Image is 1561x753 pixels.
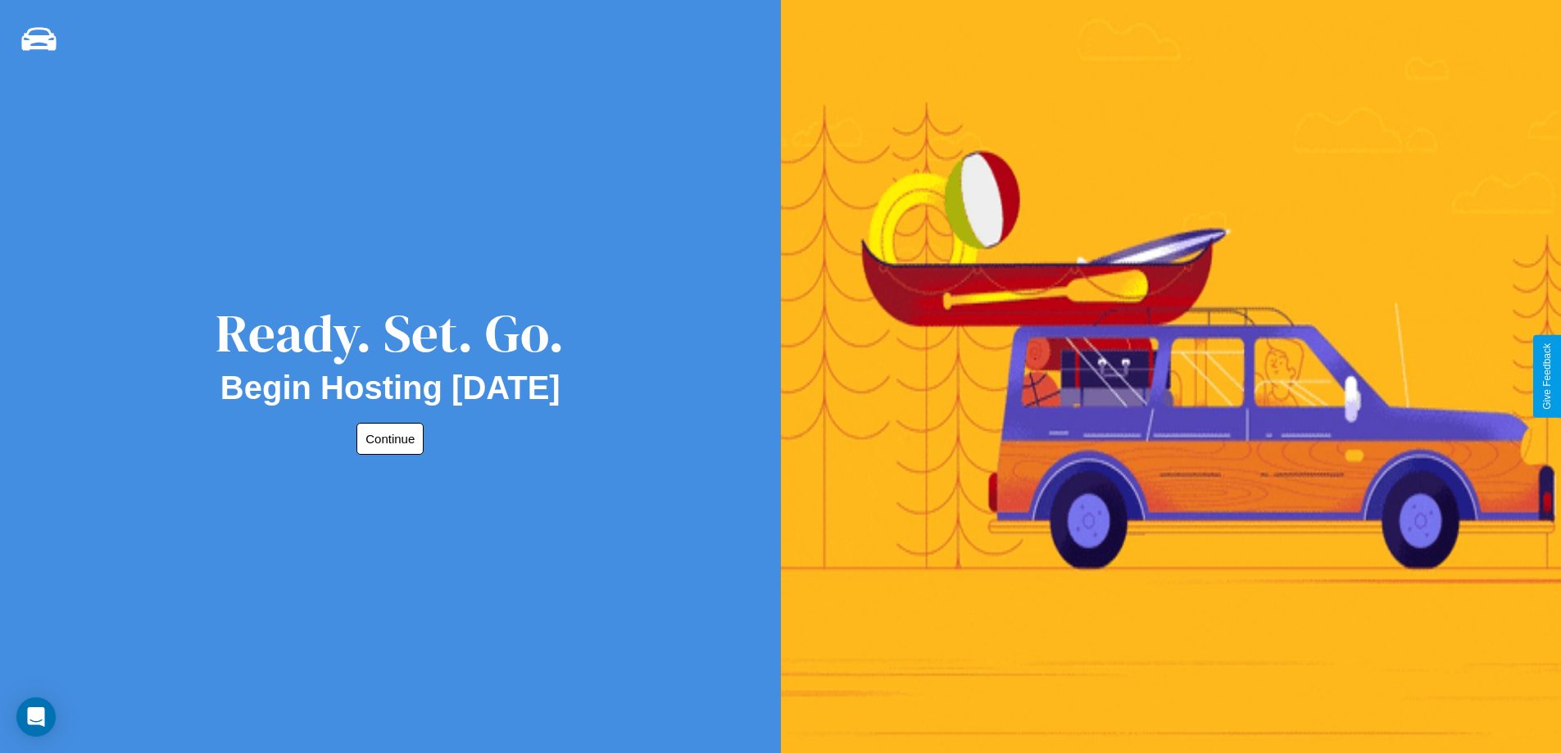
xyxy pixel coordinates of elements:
[220,370,560,406] h2: Begin Hosting [DATE]
[216,297,565,370] div: Ready. Set. Go.
[16,697,56,737] div: Open Intercom Messenger
[1541,343,1553,410] div: Give Feedback
[356,423,424,455] button: Continue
